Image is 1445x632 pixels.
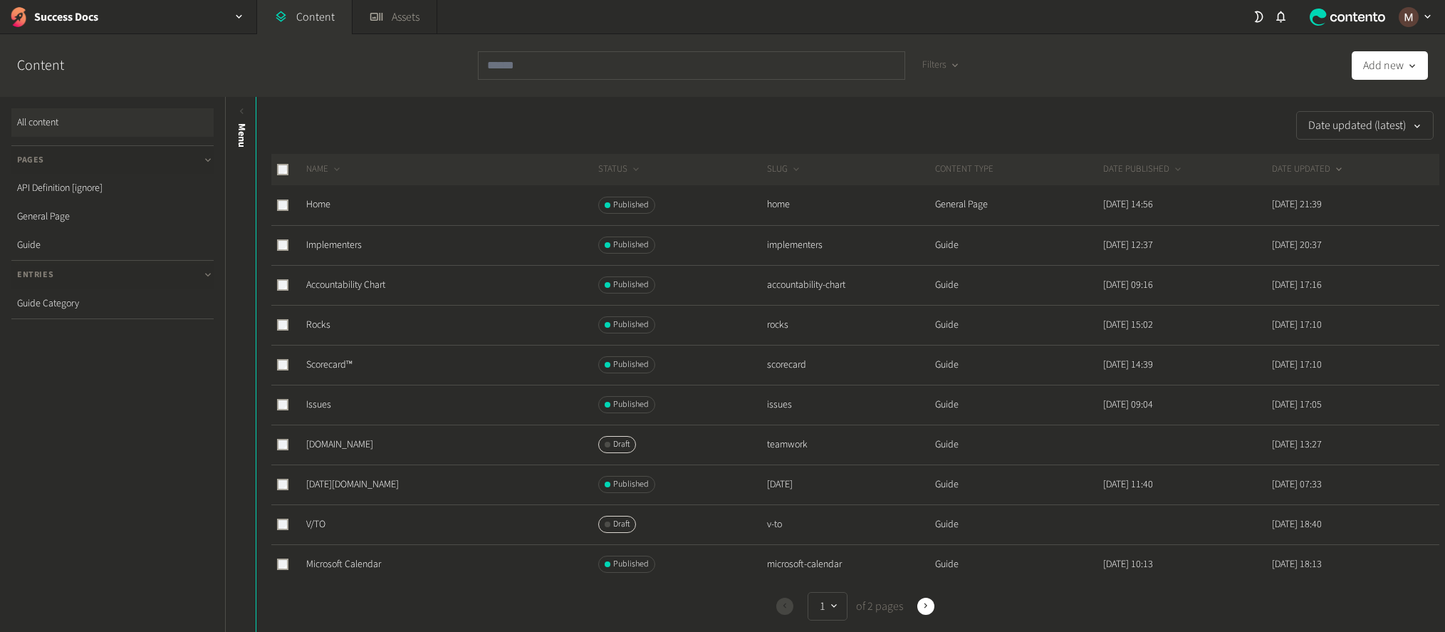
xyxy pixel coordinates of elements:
button: DATE UPDATED [1272,162,1345,177]
span: Published [613,398,649,411]
a: Microsoft Calendar [306,557,381,571]
span: Pages [17,154,44,167]
span: Published [613,558,649,571]
time: [DATE] 09:04 [1103,398,1153,412]
td: accountability-chart [766,265,934,305]
button: 1 [808,591,847,620]
td: Guide [934,504,1102,544]
time: [DATE] 15:02 [1103,318,1153,332]
time: [DATE] 17:05 [1272,398,1322,412]
span: Published [613,318,649,331]
td: Guide [934,385,1102,425]
time: [DATE] 17:10 [1272,358,1322,372]
td: home [766,185,934,225]
th: CONTENT TYPE [934,154,1102,185]
button: DATE PUBLISHED [1103,162,1184,177]
button: STATUS [598,162,642,177]
time: [DATE] 20:37 [1272,238,1322,252]
button: SLUG [767,162,802,177]
time: [DATE] 10:13 [1103,557,1153,571]
time: [DATE] 14:56 [1103,197,1153,212]
a: [DOMAIN_NAME] [306,437,373,452]
time: [DATE] 17:16 [1272,278,1322,292]
time: [DATE] 07:33 [1272,477,1322,492]
h2: Success Docs [34,9,98,26]
time: [DATE] 09:16 [1103,278,1153,292]
td: Guide [934,544,1102,584]
span: of 2 pages [853,597,903,614]
span: Published [613,478,649,491]
td: rocks [766,305,934,345]
td: Guide [934,265,1102,305]
time: [DATE] 12:37 [1103,238,1153,252]
td: microsoft-calendar [766,544,934,584]
span: Published [613,358,649,371]
button: Date updated (latest) [1296,111,1434,140]
button: Filters [911,51,971,80]
button: Add new [1352,51,1428,80]
img: Marinel G [1399,7,1419,27]
td: v-to [766,504,934,544]
span: Published [613,279,649,291]
h2: Content [17,55,97,76]
td: Guide [934,465,1102,504]
a: Rocks [306,318,330,332]
a: Issues [306,398,331,412]
span: Published [613,239,649,252]
span: Menu [234,123,249,147]
a: [DATE][DOMAIN_NAME] [306,477,399,492]
td: Guide [934,425,1102,465]
td: [DATE] [766,465,934,504]
time: [DATE] 18:40 [1272,517,1322,532]
span: Draft [613,518,630,531]
a: Implementers [306,238,362,252]
span: Filters [922,58,946,73]
time: [DATE] 14:39 [1103,358,1153,372]
td: implementers [766,225,934,265]
td: issues [766,385,934,425]
td: Guide [934,225,1102,265]
img: Success Docs [9,7,28,27]
a: General Page [11,202,214,231]
td: teamwork [766,425,934,465]
time: [DATE] 11:40 [1103,477,1153,492]
span: Draft [613,438,630,451]
time: [DATE] 13:27 [1272,437,1322,452]
a: Accountability Chart [306,278,385,292]
button: NAME [306,162,343,177]
a: API Definition [ignore] [11,174,214,202]
a: Guide [11,231,214,259]
td: Guide [934,345,1102,385]
td: General Page [934,185,1102,225]
a: Home [306,197,330,212]
td: scorecard [766,345,934,385]
time: [DATE] 18:13 [1272,557,1322,571]
time: [DATE] 17:10 [1272,318,1322,332]
span: Published [613,199,649,212]
span: Entries [17,269,53,281]
a: Guide Category [11,289,214,318]
a: Scorecard™ [306,358,353,372]
a: V/TO [306,517,325,532]
a: All content [11,108,214,137]
time: [DATE] 21:39 [1272,197,1322,212]
td: Guide [934,305,1102,345]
